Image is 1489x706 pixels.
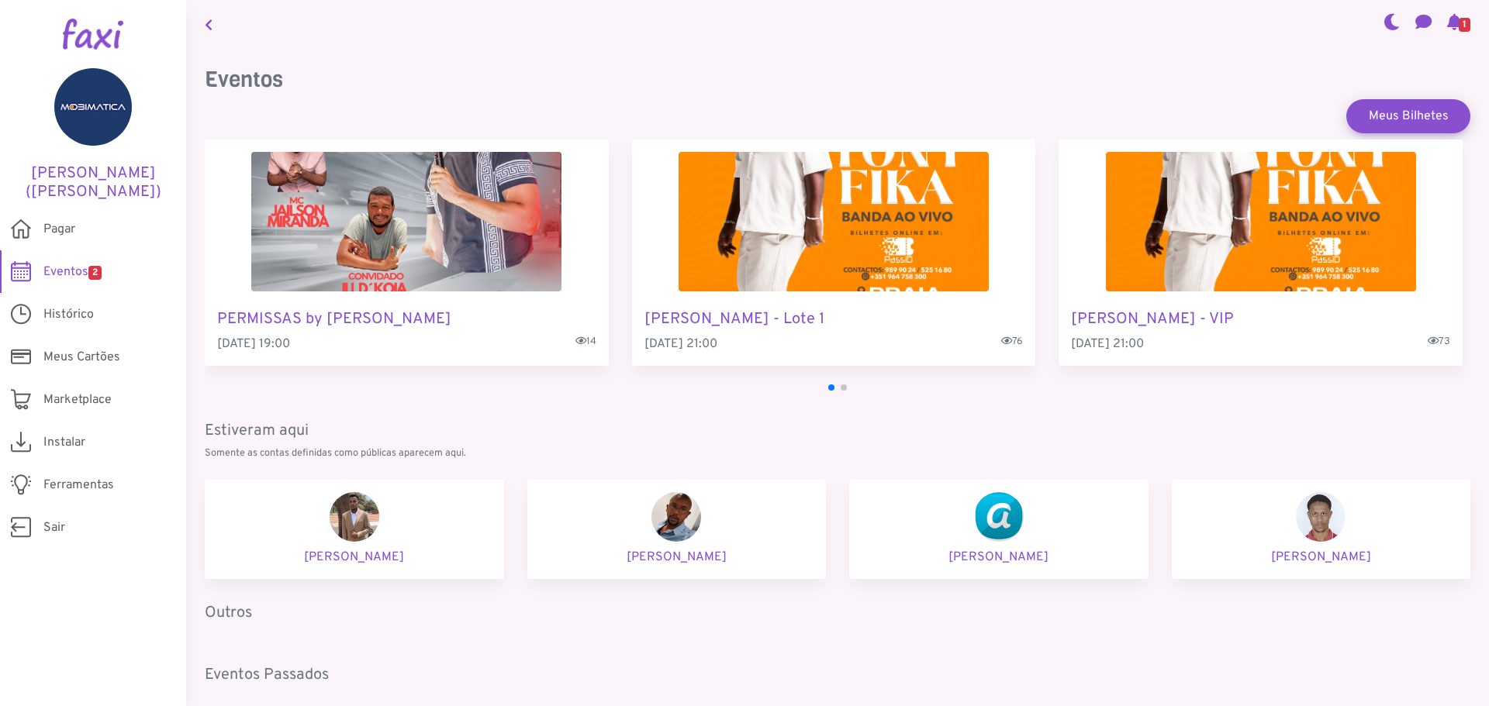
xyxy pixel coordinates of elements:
a: TONY FIKA - VIP [PERSON_NAME] - VIP [DATE] 21:0073 [1059,139,1463,366]
p: [PERSON_NAME] [1184,548,1459,567]
span: 1 [1459,18,1470,32]
span: 14 [575,335,596,350]
h5: PERMISSAS by [PERSON_NAME] [217,310,596,329]
img: Carlos Frederico [330,492,379,542]
a: Meus Bilhetes [1346,99,1470,133]
div: 1 / 4 [205,139,609,366]
a: Carlos Barros [PERSON_NAME] [1172,480,1471,579]
span: 73 [1428,335,1450,350]
a: PERMISSAS by Enrique Alhinho - Promo PERMISSAS by [PERSON_NAME] [DATE] 19:0014 [205,139,609,366]
a: [PERSON_NAME] ([PERSON_NAME]) [23,68,163,201]
span: 76 [1001,335,1023,350]
img: Nelo Moreira [651,492,701,542]
p: [PERSON_NAME] [217,548,492,567]
span: Histórico [43,305,94,324]
span: Go to slide 1 [828,384,834,391]
h5: Estiveram aqui [205,422,1470,440]
div: 3 / 4 [1059,139,1463,366]
span: Instalar [43,433,85,452]
img: TONY FIKA - VIP [1106,152,1416,291]
h5: [PERSON_NAME] ([PERSON_NAME]) [23,164,163,201]
h5: Eventos Passados [205,666,1470,684]
img: Anilton Dias [974,492,1024,542]
p: [PERSON_NAME] [540,548,814,567]
span: Eventos [43,263,102,281]
span: Sair [43,518,65,537]
p: [PERSON_NAME] [862,548,1136,567]
span: Go to slide 2 [841,384,847,391]
span: Meus Cartões [43,348,120,367]
a: TONY FIKA - Lote 1 [PERSON_NAME] - Lote 1 [DATE] 21:0076 [632,139,1036,366]
div: 2 / 4 [632,139,1036,366]
h5: Outros [205,604,1470,622]
span: Ferramentas [43,476,114,494]
p: [DATE] 19:00 [217,335,596,353]
span: 2 [88,266,102,280]
a: Nelo Moreira [PERSON_NAME] [527,480,827,579]
p: [DATE] 21:00 [1071,335,1450,353]
h5: [PERSON_NAME] - VIP [1071,310,1450,329]
img: TONY FIKA - Lote 1 [679,152,989,291]
h5: [PERSON_NAME] - Lote 1 [644,310,1024,329]
span: Marketplace [43,391,112,409]
h3: Eventos [205,67,1470,93]
img: Carlos Barros [1296,492,1346,542]
p: Somente as contas definidas como públicas aparecem aqui. [205,446,1470,461]
img: PERMISSAS by Enrique Alhinho - Promo [251,152,561,291]
a: Carlos Frederico [PERSON_NAME] [205,480,504,579]
p: [DATE] 21:00 [644,335,1024,353]
a: Anilton Dias [PERSON_NAME] [849,480,1149,579]
span: Pagar [43,220,75,239]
